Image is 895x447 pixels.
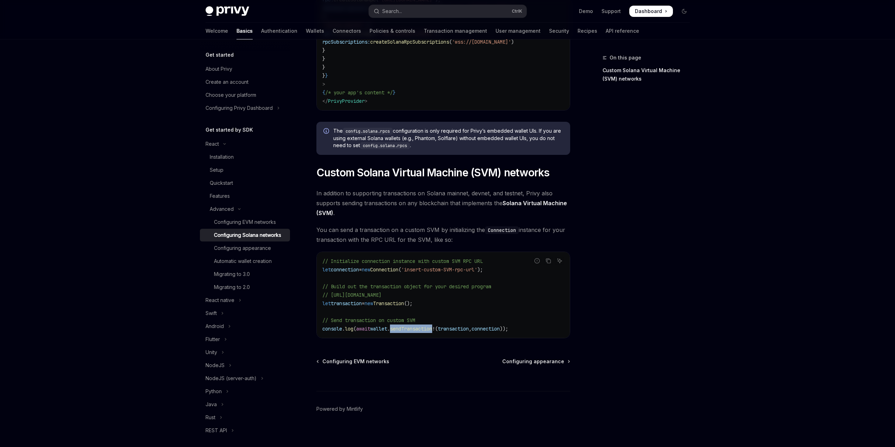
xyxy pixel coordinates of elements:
a: Basics [237,23,253,39]
a: Migrating to 3.0 [200,268,290,281]
div: Java [206,400,217,409]
button: Toggle Advanced section [200,203,290,215]
span: console [322,326,342,332]
a: Configuring EVM networks [317,358,389,365]
span: transaction [438,326,469,332]
span: createSolanaRpcSubscriptions [370,39,449,45]
span: new [362,266,370,273]
span: > [365,98,367,104]
a: Wallets [306,23,324,39]
a: Welcome [206,23,228,39]
div: NodeJS [206,361,225,370]
span: } [322,56,325,62]
h5: Get started [206,51,234,59]
span: /* your app's content */ [325,89,393,96]
div: Python [206,387,222,396]
span: } [325,73,328,79]
div: Configuring Solana networks [214,231,281,239]
button: Toggle Unity section [200,346,290,359]
svg: Info [323,128,330,135]
span: 'insert-custom-SVM-rpc-url' [401,266,477,273]
span: rpcSubscriptions: [322,39,370,45]
span: ) [511,39,514,45]
code: config.solana.rpcs [343,128,393,135]
button: Toggle Android section [200,320,290,333]
a: API reference [606,23,639,39]
div: Create an account [206,78,248,86]
button: Toggle dark mode [679,6,690,17]
a: Installation [200,151,290,163]
div: Unity [206,348,217,357]
span: { [322,89,325,96]
span: ( [449,39,452,45]
a: Quickstart [200,177,290,189]
span: await [356,326,370,332]
a: Support [601,8,621,15]
span: new [365,300,373,307]
a: Choose your platform [200,89,290,101]
span: </ [322,98,328,104]
span: , [469,326,472,332]
button: Toggle Rust section [200,411,290,424]
span: } [393,89,396,96]
a: Connectors [333,23,361,39]
a: Dashboard [629,6,673,17]
span: let [322,266,331,273]
button: Toggle NodeJS (server-auth) section [200,372,290,385]
span: ); [477,266,483,273]
a: Security [549,23,569,39]
div: Configuring appearance [214,244,271,252]
div: Configuring Privy Dashboard [206,104,273,112]
code: config.solana.rpcs [360,142,410,149]
span: ( [435,326,438,332]
button: Ask AI [555,256,564,265]
div: Choose your platform [206,91,256,99]
div: Swift [206,309,217,317]
div: NodeJS (server-auth) [206,374,257,383]
span: ( [398,266,401,273]
div: Migrating to 2.0 [214,283,250,291]
span: // Initialize connection instance with custom SVM RPC URL [322,258,483,264]
span: ( [353,326,356,332]
button: Toggle Flutter section [200,333,290,346]
div: Android [206,322,224,330]
span: (); [404,300,412,307]
span: } [322,73,325,79]
div: Installation [210,153,234,161]
a: Demo [579,8,593,15]
a: Features [200,190,290,202]
span: PrivyProvider [328,98,365,104]
code: Connection [485,226,519,234]
span: } [322,47,325,53]
span: log [345,326,353,332]
a: Recipes [578,23,597,39]
span: transaction [331,300,362,307]
span: ! [432,326,435,332]
span: // Build out the transaction object for your desired program [322,283,491,290]
div: React native [206,296,234,304]
span: Custom Solana Virtual Machine (SVM) networks [316,166,550,179]
span: // [URL][DOMAIN_NAME] [322,292,382,298]
a: Authentication [261,23,297,39]
span: } [322,64,325,70]
button: Toggle React section [200,138,290,150]
div: About Privy [206,65,232,73]
a: User management [496,23,541,39]
a: Solana Virtual Machine (SVM) [316,200,567,217]
button: Report incorrect code [532,256,542,265]
a: Configuring EVM networks [200,216,290,228]
span: On this page [610,53,641,62]
button: Toggle React native section [200,294,290,307]
div: Quickstart [210,179,233,187]
span: connection [472,326,500,332]
a: Custom Solana Virtual Machine (SVM) networks [603,65,695,84]
span: // Send transaction on custom SVM [322,317,415,323]
div: Migrating to 3.0 [214,270,250,278]
button: Copy the contents from the code block [544,256,553,265]
button: Toggle NodeJS section [200,359,290,372]
a: Configuring Solana networks [200,229,290,241]
span: Connection [370,266,398,273]
span: let [322,300,331,307]
span: Configuring appearance [502,358,564,365]
button: Toggle Python section [200,385,290,398]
